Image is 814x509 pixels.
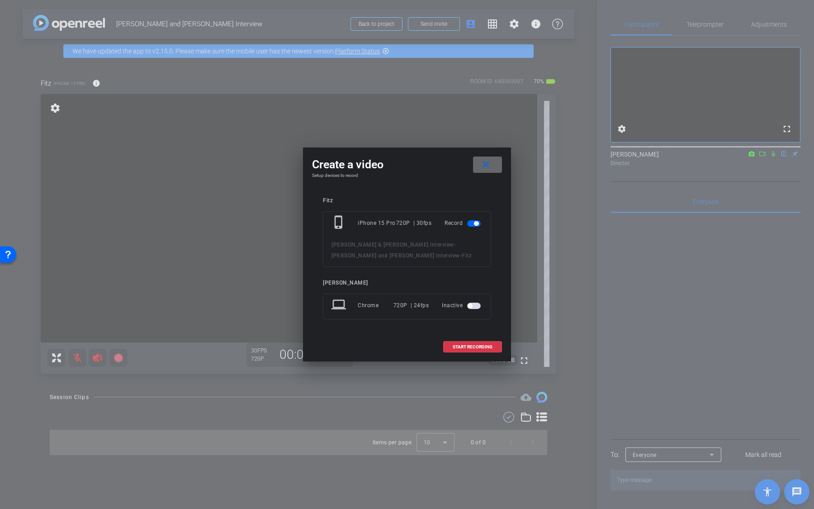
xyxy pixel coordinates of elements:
[453,345,492,349] span: START RECORDING
[312,173,502,178] h4: Setup devices to record
[445,215,483,231] div: Record
[460,252,462,259] span: -
[331,297,348,314] mat-icon: laptop
[393,297,429,314] div: 720P | 24fps
[331,242,454,248] span: [PERSON_NAME] & [PERSON_NAME] Interview
[442,297,483,314] div: Inactive
[323,197,491,204] div: Fitz
[331,252,460,259] span: [PERSON_NAME] and [PERSON_NAME] Interview
[443,341,502,352] button: START RECORDING
[462,252,472,259] span: Fitz
[358,297,393,314] div: Chrome
[323,280,491,286] div: [PERSON_NAME]
[454,242,456,248] span: -
[480,159,492,171] mat-icon: close
[331,215,348,231] mat-icon: phone_iphone
[396,215,432,231] div: 720P | 30fps
[358,215,396,231] div: iPhone 15 Pro
[312,157,502,173] div: Create a video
